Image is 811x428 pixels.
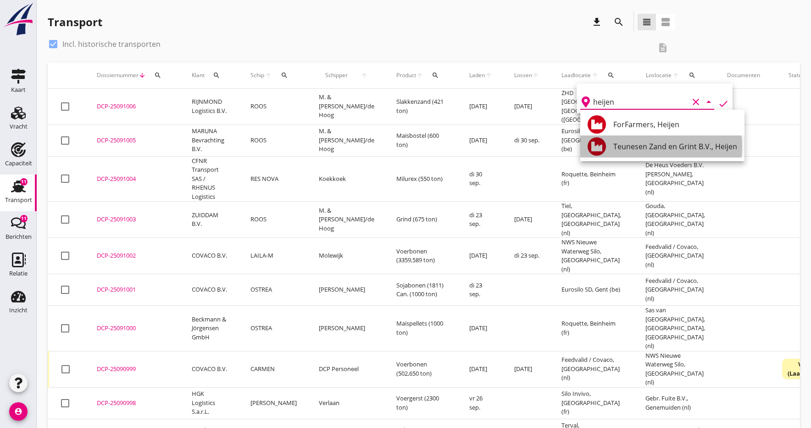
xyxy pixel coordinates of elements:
[458,238,503,274] td: [DATE]
[385,274,458,306] td: Sojabonen (1811) Can. (1000 ton)
[181,274,239,306] td: COVACO B.V.
[550,306,634,351] td: Roquette, Beinheim (fr)
[634,387,716,419] td: Gebr. Fuite B.V., Genemuiden (nl)
[97,324,170,333] div: DCP-25091000
[239,156,308,202] td: RES NOVA
[181,124,239,156] td: MARUNA Bevrachting B.V.
[660,17,671,28] i: view_agenda
[308,124,385,156] td: M. & [PERSON_NAME]/de Hoog
[20,215,28,222] div: 11
[514,71,532,79] span: Lossen
[239,387,308,419] td: [PERSON_NAME]
[10,124,28,130] div: Vracht
[550,124,634,156] td: Eurosilo RD, [GEOGRAPHIC_DATA] (be)
[239,89,308,125] td: ROOS
[385,387,458,419] td: Voergerst (2300 ton)
[503,351,550,387] td: [DATE]
[645,71,672,79] span: Loslocatie
[550,202,634,238] td: Tiel, [GEOGRAPHIC_DATA], [GEOGRAPHIC_DATA] (nl)
[385,306,458,351] td: Maispellets (1000 ton)
[250,71,265,79] span: Schip
[181,202,239,238] td: ZUIDDAM B.V.
[97,365,170,374] div: DCP-25090999
[432,72,439,79] i: search
[550,351,634,387] td: Feedvalid / Covaco, [GEOGRAPHIC_DATA] (nl)
[591,17,602,28] i: download
[181,156,239,202] td: CFNR Transport SAS / RHENUS Logistics
[613,141,737,152] div: Teunesen Zand en Grint B.V., Heijen
[181,351,239,387] td: COVACO B.V.
[458,89,503,125] td: [DATE]
[718,98,729,109] i: check
[97,215,170,224] div: DCP-25091003
[634,274,716,306] td: Feedvalid / Covaco, [GEOGRAPHIC_DATA] (nl)
[634,202,716,238] td: Gouda, [GEOGRAPHIC_DATA], [GEOGRAPHIC_DATA] (nl)
[458,202,503,238] td: di 23 sep.
[458,306,503,351] td: [DATE]
[591,72,599,79] i: arrow_upward
[503,238,550,274] td: di 23 sep.
[503,202,550,238] td: [DATE]
[239,238,308,274] td: LAILA-M
[308,238,385,274] td: Molewijk
[97,136,170,145] div: DCP-25091005
[97,251,170,260] div: DCP-25091002
[458,124,503,156] td: [DATE]
[396,71,416,79] span: Product
[139,72,146,79] i: arrow_downward
[9,270,28,276] div: Relatie
[613,17,624,28] i: search
[239,202,308,238] td: ROOS
[416,72,423,79] i: arrow_upward
[308,202,385,238] td: M. & [PERSON_NAME]/de Hoog
[550,387,634,419] td: Silo Invivo, [GEOGRAPHIC_DATA] (fr)
[385,156,458,202] td: Milurex (550 ton)
[308,89,385,125] td: M. & [PERSON_NAME]/de Hoog
[385,89,458,125] td: Slakkenzand (421 ton)
[641,17,652,28] i: view_headline
[281,72,288,79] i: search
[154,72,161,79] i: search
[550,274,634,306] td: Eurosilo SD, Gent (be)
[97,102,170,111] div: DCP-25091006
[6,234,32,240] div: Berichten
[319,71,354,79] span: Schipper
[354,72,374,79] i: arrow_upward
[458,156,503,202] td: di 30 sep.
[5,197,32,203] div: Transport
[97,71,139,79] span: Dossiernummer
[458,387,503,419] td: vr 26 sep.
[532,72,539,79] i: arrow_upward
[385,124,458,156] td: Maisbostel (600 ton)
[308,351,385,387] td: DCP Personeel
[634,156,716,202] td: De Heus Voeders B.V. [PERSON_NAME], [GEOGRAPHIC_DATA] (nl)
[308,306,385,351] td: [PERSON_NAME]
[550,156,634,202] td: Roquette, Beinheim (fr)
[689,72,696,79] i: search
[634,238,716,274] td: Feedvalid / Covaco, [GEOGRAPHIC_DATA] (nl)
[213,72,220,79] i: search
[308,156,385,202] td: Koekkoek
[690,96,701,107] i: clear
[385,351,458,387] td: Voerbonen (502,650 ton)
[239,351,308,387] td: CARMEN
[181,89,239,125] td: RIJNMOND Logistics B.V.
[469,71,485,79] span: Laden
[2,2,35,36] img: logo-small.a267ee39.svg
[550,238,634,274] td: NWS Nieuwe Waterweg Silo, [GEOGRAPHIC_DATA] (nl)
[97,399,170,408] div: DCP-25090998
[9,307,28,313] div: Inzicht
[265,72,272,79] i: arrow_upward
[181,238,239,274] td: COVACO B.V.
[458,351,503,387] td: [DATE]
[11,87,26,93] div: Kaart
[634,351,716,387] td: NWS Nieuwe Waterweg Silo, [GEOGRAPHIC_DATA] (nl)
[5,160,32,166] div: Capaciteit
[181,387,239,419] td: HGK Logistics S.a.r.L.
[181,306,239,351] td: Beckmann & Jörgensen GmbH
[239,306,308,351] td: OSTREA
[703,96,714,107] i: arrow_drop_down
[634,306,716,351] td: Sas van [GEOGRAPHIC_DATA], [GEOGRAPHIC_DATA], [GEOGRAPHIC_DATA] (nl)
[458,274,503,306] td: di 23 sep.
[385,238,458,274] td: Voerbonen (3359,589 ton)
